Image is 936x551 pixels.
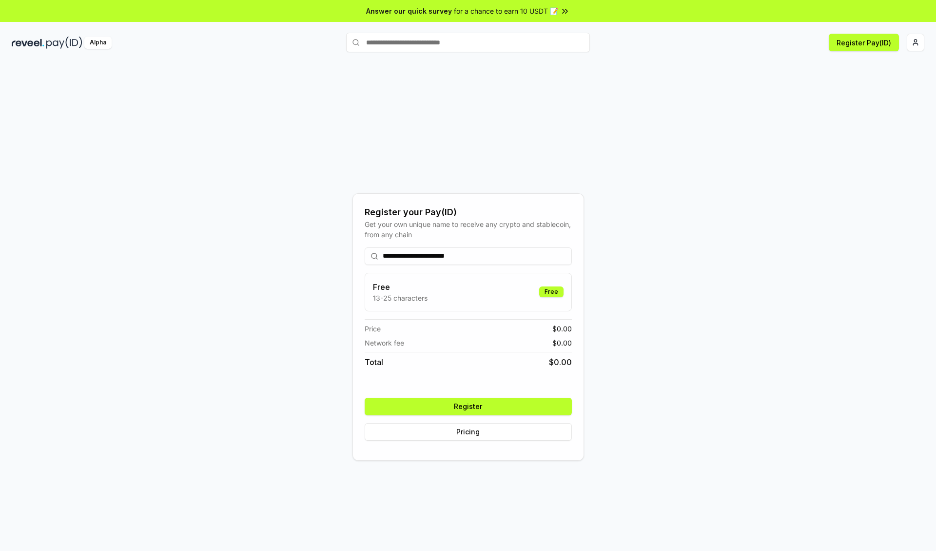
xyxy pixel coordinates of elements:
[365,398,572,415] button: Register
[829,34,899,51] button: Register Pay(ID)
[539,286,564,297] div: Free
[365,356,383,368] span: Total
[365,423,572,441] button: Pricing
[373,281,428,293] h3: Free
[84,37,112,49] div: Alpha
[365,205,572,219] div: Register your Pay(ID)
[365,219,572,240] div: Get your own unique name to receive any crypto and stablecoin, from any chain
[552,324,572,334] span: $ 0.00
[549,356,572,368] span: $ 0.00
[12,37,44,49] img: reveel_dark
[373,293,428,303] p: 13-25 characters
[366,6,452,16] span: Answer our quick survey
[46,37,82,49] img: pay_id
[365,324,381,334] span: Price
[552,338,572,348] span: $ 0.00
[365,338,404,348] span: Network fee
[454,6,558,16] span: for a chance to earn 10 USDT 📝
